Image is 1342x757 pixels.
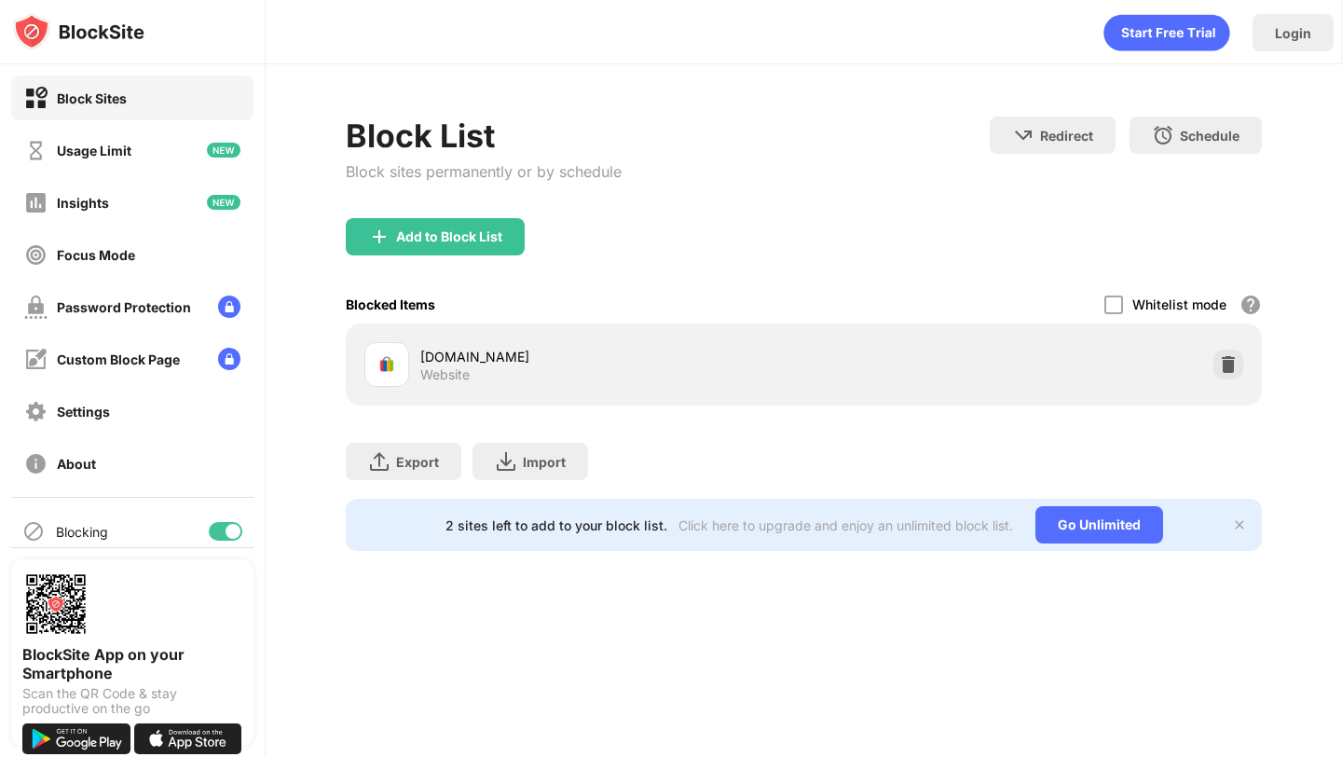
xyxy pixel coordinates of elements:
div: Usage Limit [57,143,131,158]
img: options-page-qr-code.png [22,571,89,638]
div: Password Protection [57,299,191,315]
div: Redirect [1040,128,1093,144]
img: settings-off.svg [24,400,48,423]
div: Go Unlimited [1035,506,1163,544]
img: favicons [376,353,398,376]
img: get-it-on-google-play.svg [22,723,130,754]
div: Insights [57,195,109,211]
div: Website [420,366,470,383]
div: animation [1103,14,1230,51]
div: Block Sites [57,90,127,106]
img: new-icon.svg [207,195,240,210]
img: lock-menu.svg [218,296,240,318]
div: About [57,456,96,472]
img: insights-off.svg [24,191,48,214]
img: customize-block-page-off.svg [24,348,48,371]
img: block-on.svg [24,87,48,110]
div: Import [523,454,566,470]
div: [DOMAIN_NAME] [420,347,803,366]
div: Blocking [56,524,108,540]
img: x-button.svg [1232,517,1247,532]
img: lock-menu.svg [218,348,240,370]
img: focus-off.svg [24,243,48,267]
div: Click here to upgrade and enjoy an unlimited block list. [678,517,1013,533]
img: logo-blocksite.svg [13,13,144,50]
img: about-off.svg [24,452,48,475]
div: Block List [346,117,622,155]
img: blocking-icon.svg [22,520,45,543]
div: 2 sites left to add to your block list. [445,517,667,533]
img: time-usage-off.svg [24,139,48,162]
div: Blocked Items [346,296,435,312]
img: password-protection-off.svg [24,296,48,319]
div: Settings [57,404,110,420]
img: new-icon.svg [207,143,240,158]
div: Schedule [1180,128,1239,144]
img: download-on-the-app-store.svg [134,723,242,754]
div: BlockSite App on your Smartphone [22,645,242,682]
div: Block sites permanently or by schedule [346,162,622,181]
div: Focus Mode [57,247,135,263]
div: Login [1275,25,1311,41]
div: Add to Block List [396,229,502,244]
div: Whitelist mode [1132,296,1226,312]
div: Custom Block Page [57,351,180,367]
div: Scan the QR Code & stay productive on the go [22,686,242,716]
div: Export [396,454,439,470]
